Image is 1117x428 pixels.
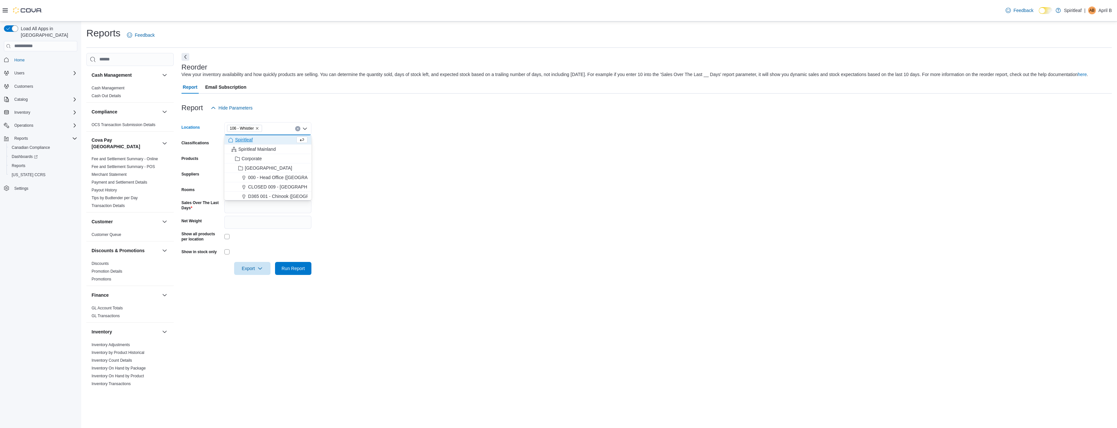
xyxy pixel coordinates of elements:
[224,163,311,173] button: [GEOGRAPHIC_DATA]
[224,135,311,145] button: Spiritleaf
[14,71,24,76] span: Users
[18,25,77,38] span: Load All Apps in [GEOGRAPHIC_DATA]
[9,144,53,151] a: Canadian Compliance
[182,200,222,211] label: Sales Over The Last Days
[224,192,311,201] button: D365 001 - Chinook ([GEOGRAPHIC_DATA])
[4,53,77,210] nav: Complex example
[12,109,77,116] span: Inventory
[92,218,159,225] button: Customer
[182,63,207,71] h3: Reorder
[92,306,123,310] a: GL Account Totals
[92,366,146,370] a: Inventory On Hand by Package
[238,262,267,275] span: Export
[183,81,197,94] span: Report
[92,86,124,90] a: Cash Management
[12,154,38,159] span: Dashboards
[9,171,77,179] span: Washington CCRS
[208,101,255,114] button: Hide Parameters
[1088,6,1096,14] div: April B
[1,95,80,104] button: Catalog
[1064,6,1082,14] p: Spiritleaf
[295,126,300,131] button: Clear input
[86,27,120,40] h1: Reports
[92,366,146,371] span: Inventory On Hand by Package
[224,173,311,182] button: 000 - Head Office ([GEOGRAPHIC_DATA])
[1078,72,1087,77] a: here
[161,139,169,147] button: Cova Pay [GEOGRAPHIC_DATA]
[12,69,27,77] button: Users
[182,249,217,254] label: Show in stock only
[14,84,33,89] span: Customers
[182,53,189,61] button: Next
[161,71,169,79] button: Cash Management
[245,165,292,171] span: [GEOGRAPHIC_DATA]
[14,110,30,115] span: Inventory
[1089,6,1095,14] span: AB
[302,126,307,131] button: Close list of options
[12,82,77,90] span: Customers
[13,7,42,14] img: Cova
[6,143,80,152] button: Canadian Compliance
[182,218,202,224] label: Net Weight
[92,247,144,254] h3: Discounts & Promotions
[205,81,246,94] span: Email Subscription
[1003,4,1036,17] a: Feedback
[14,136,28,141] span: Reports
[92,382,131,386] a: Inventory Transactions
[9,153,77,161] span: Dashboards
[92,123,156,127] a: OCS Transaction Submission Details
[92,172,127,177] a: Merchant Statement
[6,170,80,179] button: [US_STATE] CCRS
[124,29,157,42] a: Feedback
[92,137,159,150] button: Cova Pay [GEOGRAPHIC_DATA]
[92,277,111,281] a: Promotions
[92,188,117,193] span: Payout History
[92,314,120,318] a: GL Transactions
[92,373,144,379] span: Inventory On Hand by Product
[92,350,144,355] a: Inventory by Product Historical
[1,108,80,117] button: Inventory
[92,343,130,347] a: Inventory Adjustments
[92,358,132,363] a: Inventory Count Details
[12,83,36,90] a: Customers
[182,125,200,130] label: Locations
[12,185,31,192] a: Settings
[238,146,276,152] span: Spiritleaf Mainland
[92,261,109,266] a: Discounts
[92,196,138,200] a: Tips by Budtender per Day
[224,182,311,192] button: CLOSED 009 - [GEOGRAPHIC_DATA].
[12,122,77,129] span: Operations
[92,203,125,208] a: Transaction Details
[12,69,77,77] span: Users
[182,140,209,146] label: Classifications
[9,162,28,170] a: Reports
[282,265,305,272] span: Run Report
[182,104,203,112] h3: Report
[92,109,159,115] button: Compliance
[12,184,77,192] span: Settings
[92,164,155,169] a: Fee and Settlement Summary - POS
[1,69,80,78] button: Users
[92,269,122,274] a: Promotion Details
[12,96,77,103] span: Catalog
[92,157,158,161] a: Fee and Settlement Summary - Online
[275,262,311,275] button: Run Report
[92,277,111,282] span: Promotions
[248,174,335,181] span: 000 - Head Office ([GEOGRAPHIC_DATA])
[92,72,159,78] button: Cash Management
[12,135,31,142] button: Reports
[86,231,174,241] div: Customer
[92,232,121,237] a: Customer Queue
[12,145,50,150] span: Canadian Compliance
[86,260,174,286] div: Discounts & Promotions
[12,56,27,64] a: Home
[12,135,77,142] span: Reports
[92,180,147,185] a: Payment and Settlement Details
[6,152,80,161] a: Dashboards
[6,161,80,170] button: Reports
